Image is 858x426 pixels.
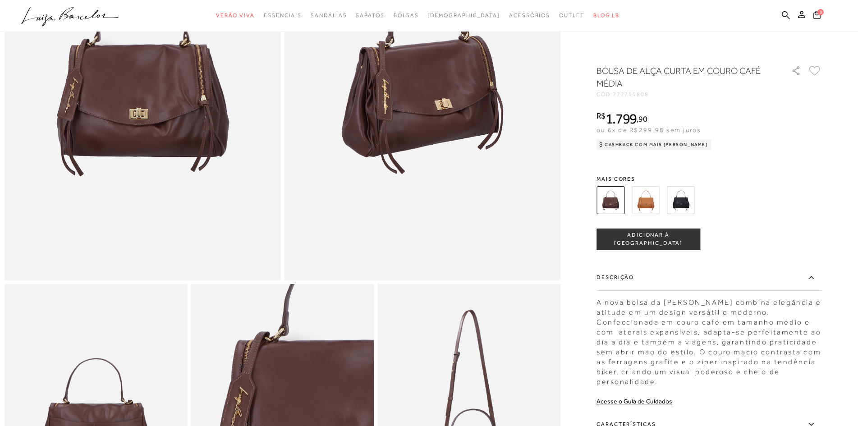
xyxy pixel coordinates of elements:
span: BLOG LB [593,12,619,18]
a: Acesse o Guia de Cuidados [596,398,672,405]
span: 1.799 [606,110,637,127]
img: BOLSA DE ALÇA CURTA EM COURO PRETO MÉDIA [667,186,695,214]
a: categoryNavScreenReaderText [356,7,384,24]
span: Sapatos [356,12,384,18]
a: categoryNavScreenReaderText [509,7,550,24]
span: Acessórios [509,12,550,18]
span: ADICIONAR À [GEOGRAPHIC_DATA] [597,231,700,247]
img: BOLSA DE ALÇA CURTA EM COURO CARAMELO MÉDIA [632,186,660,214]
a: categoryNavScreenReaderText [216,7,255,24]
a: noSubCategoriesText [427,7,500,24]
div: CÓD: [596,92,777,97]
span: Essenciais [264,12,302,18]
a: categoryNavScreenReaderText [394,7,419,24]
div: A nova bolsa da [PERSON_NAME] combina elegância e atitude em um design versátil e moderno. Confec... [596,293,822,387]
span: Bolsas [394,12,419,18]
a: categoryNavScreenReaderText [311,7,347,24]
a: categoryNavScreenReaderText [264,7,302,24]
span: Sandálias [311,12,347,18]
div: Cashback com Mais [PERSON_NAME] [596,139,711,150]
button: ADICIONAR À [GEOGRAPHIC_DATA] [596,229,700,250]
i: , [637,115,647,123]
span: ou 6x de R$299,98 sem juros [596,126,701,133]
label: Descrição [596,265,822,291]
span: 777711808 [613,91,649,97]
span: Verão Viva [216,12,255,18]
span: Outlet [559,12,584,18]
img: BOLSA DE ALÇA CURTA EM COURO CAFÉ MÉDIA [596,186,624,214]
h1: BOLSA DE ALÇA CURTA EM COURO CAFÉ MÉDIA [596,64,766,90]
a: BLOG LB [593,7,619,24]
span: 0 [817,9,824,15]
button: 0 [811,10,823,22]
span: Mais cores [596,176,822,182]
a: categoryNavScreenReaderText [559,7,584,24]
i: R$ [596,112,606,120]
span: 90 [638,114,647,124]
span: [DEMOGRAPHIC_DATA] [427,12,500,18]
